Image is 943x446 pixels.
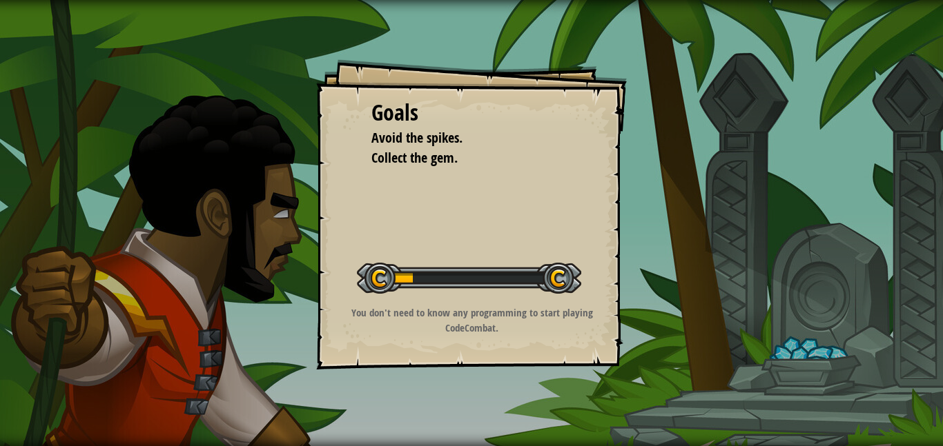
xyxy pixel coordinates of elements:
[371,128,463,147] span: Avoid the spikes.
[354,128,568,148] li: Avoid the spikes.
[333,305,610,335] p: You don't need to know any programming to start playing CodeCombat.
[354,148,568,168] li: Collect the gem.
[371,148,458,167] span: Collect the gem.
[371,97,572,129] div: Goals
